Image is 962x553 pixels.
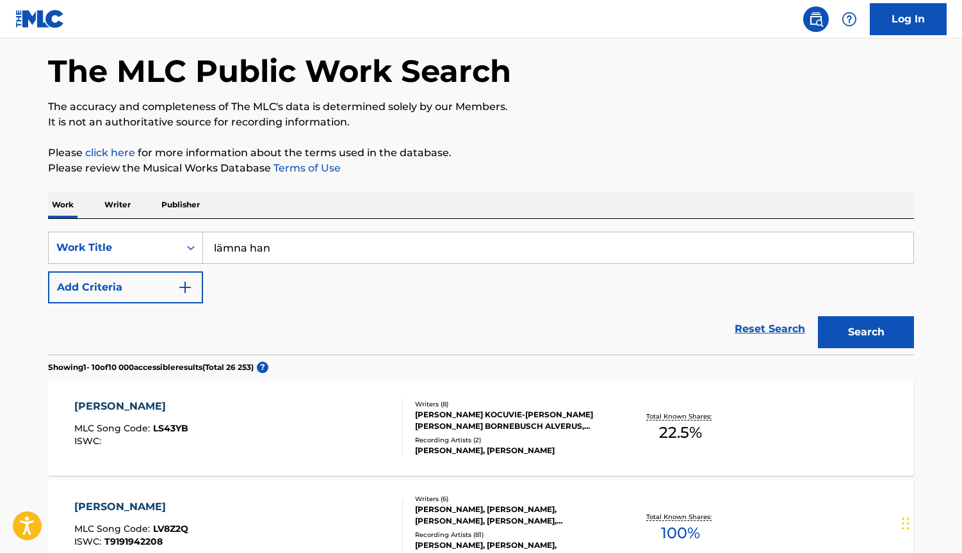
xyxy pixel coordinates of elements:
[177,280,193,295] img: 9d2ae6d4665cec9f34b9.svg
[870,3,947,35] a: Log In
[659,421,702,444] span: 22.5 %
[257,362,268,373] span: ?
[415,409,608,432] div: [PERSON_NAME] KOCUVIE-[PERSON_NAME] [PERSON_NAME] BORNEBUSCH ALVERUS, [PERSON_NAME], [PERSON_NAME...
[153,523,188,534] span: LV8Z2Q
[415,504,608,527] div: [PERSON_NAME], [PERSON_NAME], [PERSON_NAME], [PERSON_NAME], [PERSON_NAME], [PERSON_NAME]
[48,161,914,176] p: Please review the Musical Works Database
[48,380,914,476] a: [PERSON_NAME]MLC Song Code:LS43YBISWC:Writers (8)[PERSON_NAME] KOCUVIE-[PERSON_NAME] [PERSON_NAME...
[836,6,862,32] div: Help
[48,271,203,303] button: Add Criteria
[74,422,153,434] span: MLC Song Code :
[818,316,914,348] button: Search
[48,99,914,115] p: The accuracy and completeness of The MLC's data is determined solely by our Members.
[48,52,511,90] h1: The MLC Public Work Search
[48,232,914,355] form: Search Form
[842,12,857,27] img: help
[415,530,608,540] div: Recording Artists ( 81 )
[415,445,608,456] div: [PERSON_NAME], [PERSON_NAME]
[104,536,163,547] span: T9191942208
[56,240,172,255] div: Work Title
[415,435,608,445] div: Recording Artists ( 2 )
[415,494,608,504] div: Writers ( 6 )
[808,12,824,27] img: search
[153,422,188,434] span: LS43YB
[902,504,909,543] div: Dra
[158,191,204,218] p: Publisher
[661,522,700,545] span: 100 %
[646,412,715,421] p: Total Known Shares:
[74,523,153,534] span: MLC Song Code :
[15,10,65,28] img: MLC Logo
[728,315,811,343] a: Reset Search
[74,499,188,515] div: [PERSON_NAME]
[85,147,135,159] a: click here
[48,115,914,130] p: It is not an authoritative source for recording information.
[271,162,341,174] a: Terms of Use
[48,191,77,218] p: Work
[646,512,715,522] p: Total Known Shares:
[48,145,914,161] p: Please for more information about the terms used in the database.
[898,492,962,553] iframe: Chat Widget
[74,399,188,414] div: [PERSON_NAME]
[415,399,608,409] div: Writers ( 8 )
[74,435,104,447] span: ISWC :
[803,6,829,32] a: Public Search
[48,362,254,373] p: Showing 1 - 10 of 10 000 accessible results (Total 26 253 )
[74,536,104,547] span: ISWC :
[101,191,135,218] p: Writer
[898,492,962,553] div: Chatt-widget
